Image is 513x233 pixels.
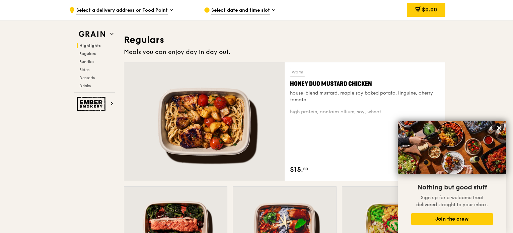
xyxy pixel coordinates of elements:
img: DSC07876-Edit02-Large.jpeg [398,121,506,174]
span: 50 [303,166,308,172]
h3: Regulars [124,34,445,46]
span: Bundles [79,59,94,64]
div: Honey Duo Mustard Chicken [290,79,440,89]
button: Join the crew [411,213,493,225]
span: Sides [79,67,89,72]
img: Grain web logo [77,28,107,40]
span: Sign up for a welcome treat delivered straight to your inbox. [416,195,488,208]
span: Select a delivery address or Food Point [76,7,168,14]
span: $15. [290,165,303,175]
span: Desserts [79,75,95,80]
span: $0.00 [422,6,437,13]
span: Select date and time slot [211,7,270,14]
span: Highlights [79,43,101,48]
span: Drinks [79,83,91,88]
button: Close [494,123,505,133]
div: high protein, contains allium, soy, wheat [290,109,440,115]
img: Ember Smokery web logo [77,97,107,111]
div: Meals you can enjoy day in day out. [124,47,445,57]
div: Warm [290,68,305,76]
span: Regulars [79,51,96,56]
div: house-blend mustard, maple soy baked potato, linguine, cherry tomato [290,90,440,103]
span: Nothing but good stuff [417,183,487,191]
